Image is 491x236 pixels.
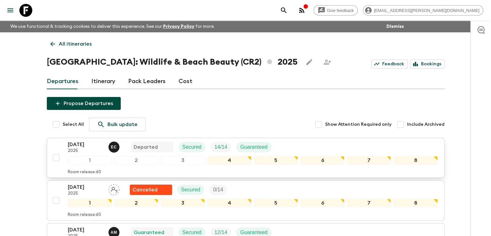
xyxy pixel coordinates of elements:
a: Feedback [371,59,407,69]
a: All itineraries [47,38,95,50]
a: Itinerary [91,74,115,89]
div: 3 [161,156,205,165]
p: 2025 [68,148,103,154]
div: 2 [114,199,158,207]
a: Give feedback [313,5,358,16]
span: Share this itinerary [321,56,334,69]
div: [EMAIL_ADDRESS][PERSON_NAME][DOMAIN_NAME] [363,5,483,16]
p: Guaranteed [240,143,268,151]
button: [DATE]2025Assign pack leaderFlash Pack cancellationSecuredTrip Fill12345678Room release:60 [47,180,445,220]
div: 8 [394,199,437,207]
div: 2 [114,156,158,165]
span: Allan Morales [108,229,121,234]
a: Departures [47,74,78,89]
div: Trip Fill [210,142,231,152]
p: 14 / 14 [214,143,227,151]
p: Room release: 60 [68,212,101,218]
p: [DATE] [68,226,103,234]
p: [DATE] [68,183,103,191]
p: Cancelled [132,186,158,194]
p: All itineraries [59,40,92,48]
div: 5 [254,156,298,165]
div: 8 [394,156,437,165]
button: search adventures [277,4,290,17]
a: Pack Leaders [128,74,166,89]
p: Departed [134,143,158,151]
div: 1 [68,199,112,207]
span: Select All [63,121,84,128]
p: Room release: 60 [68,170,101,175]
p: We use functional & tracking cookies to deliver this experience. See our for more. [8,21,217,32]
p: Secured [182,143,202,151]
button: menu [4,4,17,17]
p: 0 / 14 [213,186,223,194]
span: Give feedback [323,8,357,13]
button: Edit this itinerary [303,56,316,69]
p: [DATE] [68,141,103,148]
a: Cost [179,74,192,89]
span: [EMAIL_ADDRESS][PERSON_NAME][DOMAIN_NAME] [370,8,483,13]
span: Assign pack leader [108,186,119,191]
div: 4 [207,156,251,165]
div: 3 [161,199,205,207]
div: 6 [301,156,344,165]
span: Show Attention Required only [325,121,392,128]
button: Dismiss [385,22,405,31]
a: Privacy Policy [163,24,194,29]
a: Bulk update [89,118,146,131]
button: Propose Departures [47,97,121,110]
div: Trip Fill [209,185,227,195]
div: Secured [177,185,204,195]
button: [DATE]2025Eduardo Caravaca DepartedSecuredTrip FillGuaranteed12345678Room release:60 [47,138,445,178]
div: Secured [179,142,206,152]
p: Bulk update [107,121,138,128]
div: 4 [207,199,251,207]
p: 2025 [68,191,103,196]
p: Secured [181,186,200,194]
div: 1 [68,156,112,165]
span: Include Archived [407,121,445,128]
div: 7 [347,199,391,207]
div: Flash Pack cancellation [130,185,172,195]
h1: [GEOGRAPHIC_DATA]: Wildlife & Beach Beauty (CR2) 2025 [47,56,298,69]
div: 5 [254,199,298,207]
div: 6 [301,199,344,207]
span: Eduardo Caravaca [108,144,121,149]
div: 7 [347,156,391,165]
a: Bookings [410,59,445,69]
p: A M [111,230,117,235]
